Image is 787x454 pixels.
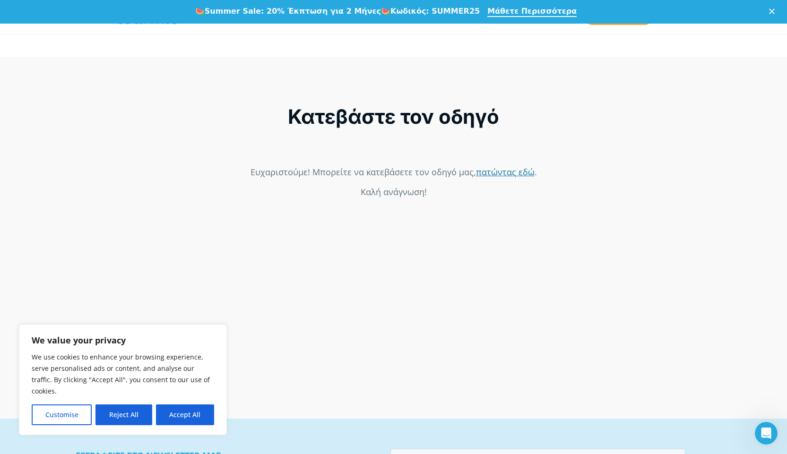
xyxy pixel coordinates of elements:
b: Κωδικός: SUMMER25 [390,7,480,16]
div: Κλείσιμο [769,9,778,14]
a: Μάθετε Περισσότερα [487,7,577,17]
button: Accept All [156,404,214,425]
button: Customise [32,404,92,425]
div: Κατεβάστε τον οδηγό [167,104,620,129]
p: We value your privacy [32,334,214,346]
p: We use cookies to enhance your browsing experience, serve personalised ads or content, and analys... [32,351,214,397]
iframe: Intercom live chat [755,422,778,445]
iframe: To enrich screen reader interactions, please activate Accessibility in Grammarly extension settings [167,166,620,358]
div: 🍉 🍉 [195,7,480,16]
button: Reject All [95,404,152,425]
b: Summer Sale: 20% Έκπτωση για 2 Μήνες [205,7,381,16]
